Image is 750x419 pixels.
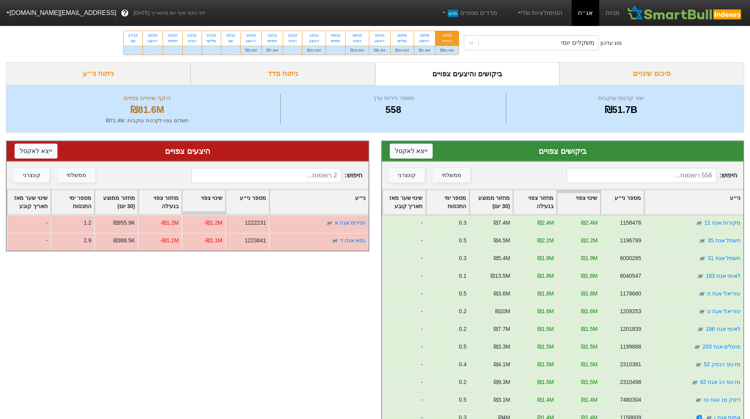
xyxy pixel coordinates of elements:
[698,255,706,262] img: tase link
[382,251,426,268] div: -
[706,273,741,279] a: לאומי אגח 183
[440,38,454,44] div: חמישי
[696,325,704,333] img: tase link
[168,38,178,44] div: חמישי
[143,46,163,55] div: -
[513,190,556,214] div: Toggle SortBy
[183,46,202,55] div: -
[561,38,594,48] div: משקלים יומי
[691,378,699,386] img: tase link
[398,171,416,180] div: קונצרני
[693,343,701,351] img: tase link
[581,236,597,245] div: ₪2.2M
[390,144,433,159] button: ייצא לאקסל
[620,236,641,245] div: 1196799
[221,46,240,55] div: -
[459,360,466,369] div: 0.4
[160,219,179,227] div: -₪1.2M
[419,38,430,44] div: ראשון
[302,46,326,55] div: ₪10.5M
[16,103,278,117] div: ₪81.6M
[84,219,91,227] div: 1.2
[6,62,191,85] div: ניתוח ני״ע
[567,168,717,183] input: 556 רשומות...
[7,233,50,251] div: -
[226,33,235,38] div: 20/10
[267,38,278,44] div: חמישי
[375,62,560,85] div: ביקושים והיצעים צפויים
[139,190,181,214] div: Toggle SortBy
[331,38,341,44] div: חמישי
[459,378,466,386] div: 0.2
[493,343,510,351] div: ₪3.3M
[23,171,41,180] div: קונצרני
[331,237,339,245] img: tase link
[581,396,597,404] div: ₪1.4M
[567,168,737,183] span: חיפוש :
[16,94,278,103] div: היקף שינויים צפויים
[433,168,470,183] button: ממשלתי
[442,171,461,180] div: ממשלתי
[459,219,466,227] div: 0.3
[382,268,426,286] div: -
[288,38,297,44] div: רביעי
[7,215,50,233] div: -
[557,190,600,214] div: Toggle SortBy
[283,46,302,55] div: -
[15,145,361,157] div: היצעים צפויים
[391,46,414,55] div: ₪19.6M
[459,236,466,245] div: 0.5
[204,236,222,245] div: -₪1.1M
[581,219,597,227] div: ₪2.4M
[581,254,597,262] div: ₪1.9M
[113,236,135,245] div: ₪388.5K
[435,46,459,55] div: ₪81.6M
[620,254,641,262] div: 6000285
[335,220,366,226] a: זפירוס אגח א
[382,321,426,339] div: -
[191,168,341,183] input: 2 רשומות...
[95,190,138,214] div: Toggle SortBy
[207,38,216,44] div: שלישי
[537,307,554,316] div: ₪1.6M
[438,5,500,21] a: מדדים נוספיםחדש
[493,378,510,386] div: ₪9.3M
[382,357,426,375] div: -
[537,360,554,369] div: ₪1.5M
[537,254,554,262] div: ₪1.9M
[703,397,741,403] a: דיסק מנ אגח טו
[694,361,702,369] img: tase link
[620,307,641,316] div: 1209253
[67,171,86,180] div: ממשלתי
[440,33,454,38] div: 25/09
[57,168,95,183] button: ממשלתי
[382,215,426,233] div: -
[493,254,510,262] div: ₪5.4M
[307,38,321,44] div: ראשון
[270,190,369,214] div: Toggle SortBy
[414,46,435,55] div: ₪1.8M
[470,190,513,214] div: Toggle SortBy
[698,290,706,298] img: tase link
[14,168,50,183] button: קונצרני
[207,33,216,38] div: 21/10
[245,33,257,38] div: 19/10
[702,343,741,350] a: פועלים אגח 203
[459,307,466,316] div: 0.2
[382,339,426,357] div: -
[620,325,641,333] div: 1201839
[369,46,390,55] div: ₪4.4M
[694,396,702,404] img: tase link
[491,272,510,280] div: ₪13.5M
[84,236,91,245] div: 2.9
[382,392,426,410] div: -
[459,396,466,404] div: 0.5
[426,190,469,214] div: Toggle SortBy
[537,396,554,404] div: ₪1.4M
[16,117,278,125] div: תשלום צפוי לקרנות עוקבות : ₪71.4M
[448,10,458,17] span: חדש
[245,236,266,245] div: 1223841
[382,375,426,392] div: -
[331,33,341,38] div: 09/10
[620,290,641,298] div: 1178680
